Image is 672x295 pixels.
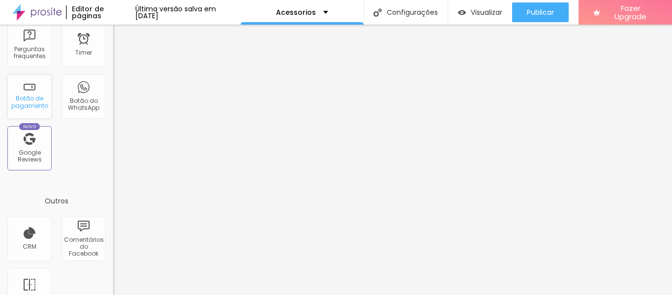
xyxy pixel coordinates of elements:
img: view-1.svg [458,8,466,17]
p: Acessorios [276,9,316,16]
div: Editor de páginas [66,5,135,19]
div: Novo [19,123,40,130]
div: Perguntas frequentes [10,46,49,60]
div: Última versão salva em [DATE] [135,5,241,19]
div: Botão de pagamento [10,95,49,109]
span: Visualizar [471,8,502,16]
button: Publicar [512,2,569,22]
div: Botão do WhatsApp [64,98,103,112]
div: Timer [75,49,92,56]
span: Publicar [527,8,554,16]
div: Google Reviews [10,149,49,164]
div: Comentários do Facebook [64,236,103,258]
button: Visualizar [448,2,512,22]
div: CRM [23,243,36,250]
img: Icone [373,8,382,17]
span: Fazer Upgrade [604,4,657,21]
